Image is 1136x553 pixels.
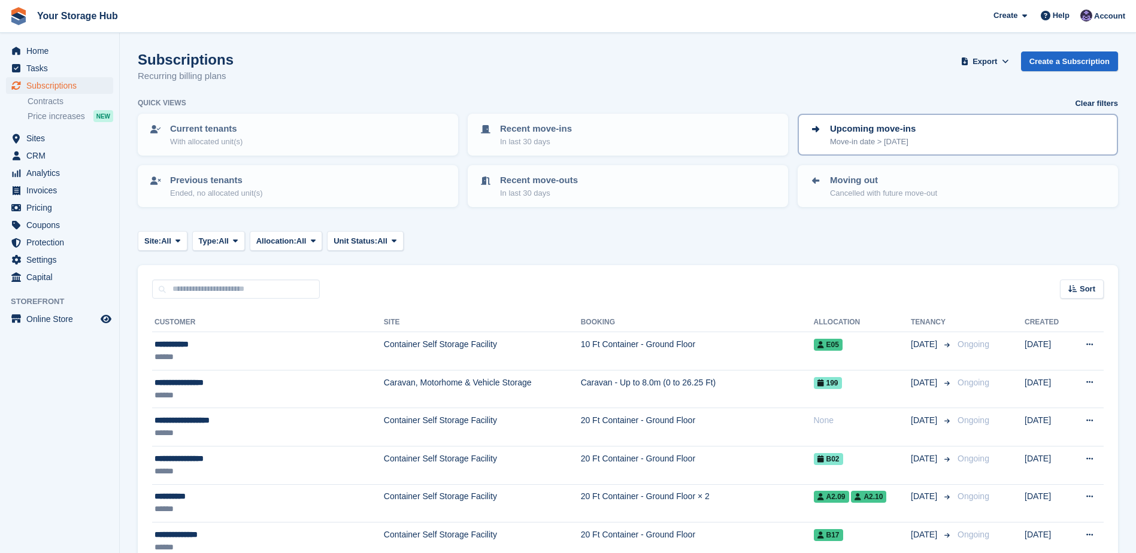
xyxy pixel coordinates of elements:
span: Tasks [26,60,98,77]
span: Price increases [28,111,85,122]
p: Ended, no allocated unit(s) [170,187,263,199]
a: menu [6,311,113,327]
span: Create [993,10,1017,22]
h1: Subscriptions [138,51,234,68]
a: Previous tenants Ended, no allocated unit(s) [139,166,457,206]
span: All [296,235,307,247]
span: [DATE] [911,490,940,503]
span: Protection [26,234,98,251]
span: Unit Status: [334,235,377,247]
td: 10 Ft Container - Ground Floor [581,332,814,370]
span: Ongoing [958,415,989,425]
td: [DATE] [1025,332,1070,370]
a: menu [6,269,113,285]
span: Ongoing [958,378,989,387]
img: stora-icon-8386f47178a22dfd0bd8f6a31ec36ba5ce8667c1dd55bd0f319d3a0aa187defe.svg [10,7,28,25]
a: Moving out Cancelled with future move-out [799,166,1117,206]
td: 20 Ft Container - Ground Floor [581,408,814,446]
th: Booking [581,313,814,332]
td: [DATE] [1025,370,1070,408]
a: Preview store [99,312,113,326]
td: Caravan, Motorhome & Vehicle Storage [384,370,581,408]
button: Unit Status: All [327,231,403,251]
a: menu [6,60,113,77]
th: Tenancy [911,313,953,332]
a: Clear filters [1075,98,1118,110]
span: [DATE] [911,414,940,427]
th: Created [1025,313,1070,332]
span: Type: [199,235,219,247]
span: Ongoing [958,530,989,539]
span: Ongoing [958,491,989,501]
span: Online Store [26,311,98,327]
td: [DATE] [1025,484,1070,522]
span: Sites [26,130,98,147]
td: Container Self Storage Facility [384,484,581,522]
p: With allocated unit(s) [170,136,243,148]
p: Recent move-ins [500,122,572,136]
p: Moving out [830,174,937,187]
span: A2.10 [851,491,886,503]
span: A2.09 [814,491,849,503]
td: 20 Ft Container - Ground Floor [581,446,814,484]
a: Create a Subscription [1021,51,1118,71]
td: Container Self Storage Facility [384,408,581,446]
span: Invoices [26,182,98,199]
span: Help [1053,10,1070,22]
span: Analytics [26,165,98,181]
span: Ongoing [958,454,989,463]
a: menu [6,182,113,199]
h6: Quick views [138,98,186,108]
a: menu [6,234,113,251]
a: menu [6,42,113,59]
p: Upcoming move-ins [830,122,916,136]
span: Subscriptions [26,77,98,94]
span: [DATE] [911,338,940,351]
a: menu [6,130,113,147]
p: In last 30 days [500,136,572,148]
span: Allocation: [256,235,296,247]
a: Recent move-outs In last 30 days [469,166,787,206]
div: None [814,414,911,427]
span: B02 [814,453,843,465]
span: All [219,235,229,247]
button: Export [959,51,1011,71]
a: Contracts [28,96,113,107]
span: Account [1094,10,1125,22]
span: [DATE] [911,376,940,389]
img: Liam Beddard [1080,10,1092,22]
a: Current tenants With allocated unit(s) [139,115,457,154]
a: Upcoming move-ins Move-in date > [DATE] [799,115,1117,154]
span: B17 [814,529,843,541]
span: Settings [26,251,98,268]
span: Home [26,42,98,59]
th: Site [384,313,581,332]
p: Cancelled with future move-out [830,187,937,199]
span: Site: [144,235,161,247]
p: Current tenants [170,122,243,136]
th: Customer [152,313,384,332]
span: Sort [1080,283,1095,295]
a: menu [6,77,113,94]
p: Move-in date > [DATE] [830,136,916,148]
button: Site: All [138,231,187,251]
span: Storefront [11,296,119,308]
a: menu [6,147,113,164]
span: Capital [26,269,98,285]
div: NEW [93,110,113,122]
a: Your Storage Hub [32,6,123,26]
span: Pricing [26,199,98,216]
span: Ongoing [958,339,989,349]
a: menu [6,199,113,216]
span: E05 [814,339,843,351]
td: [DATE] [1025,408,1070,446]
span: [DATE] [911,528,940,541]
th: Allocation [814,313,911,332]
button: Type: All [192,231,245,251]
a: menu [6,251,113,268]
td: Container Self Storage Facility [384,332,581,370]
button: Allocation: All [250,231,323,251]
p: Previous tenants [170,174,263,187]
a: Recent move-ins In last 30 days [469,115,787,154]
a: menu [6,217,113,233]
